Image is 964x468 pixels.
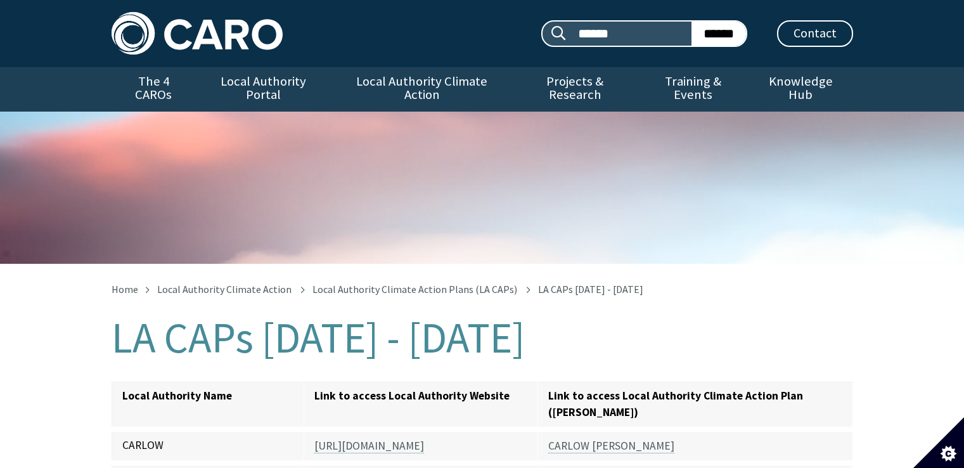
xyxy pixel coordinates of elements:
[548,389,803,419] strong: Link to access Local Authority Climate Action Plan ([PERSON_NAME])
[331,67,512,112] a: Local Authority Climate Action
[112,315,853,361] h1: LA CAPs [DATE] - [DATE]
[314,439,424,453] a: [URL][DOMAIN_NAME]
[122,389,232,403] strong: Local Authority Name
[638,67,749,112] a: Training & Events
[196,67,331,112] a: Local Authority Portal
[112,283,138,296] a: Home
[538,283,643,296] span: LA CAPs [DATE] - [DATE]
[157,283,292,296] a: Local Authority Climate Action
[112,430,304,463] td: CARLOW
[777,20,853,47] a: Contact
[548,439,674,453] a: CARLOW [PERSON_NAME]
[749,67,852,112] a: Knowledge Hub
[112,12,283,55] img: Caro logo
[314,389,510,403] strong: Link to access Local Authority Website
[112,67,196,112] a: The 4 CAROs
[913,417,964,468] button: Set cookie preferences
[312,283,517,296] a: Local Authority Climate Action Plans (LA CAPs)
[512,67,638,112] a: Projects & Research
